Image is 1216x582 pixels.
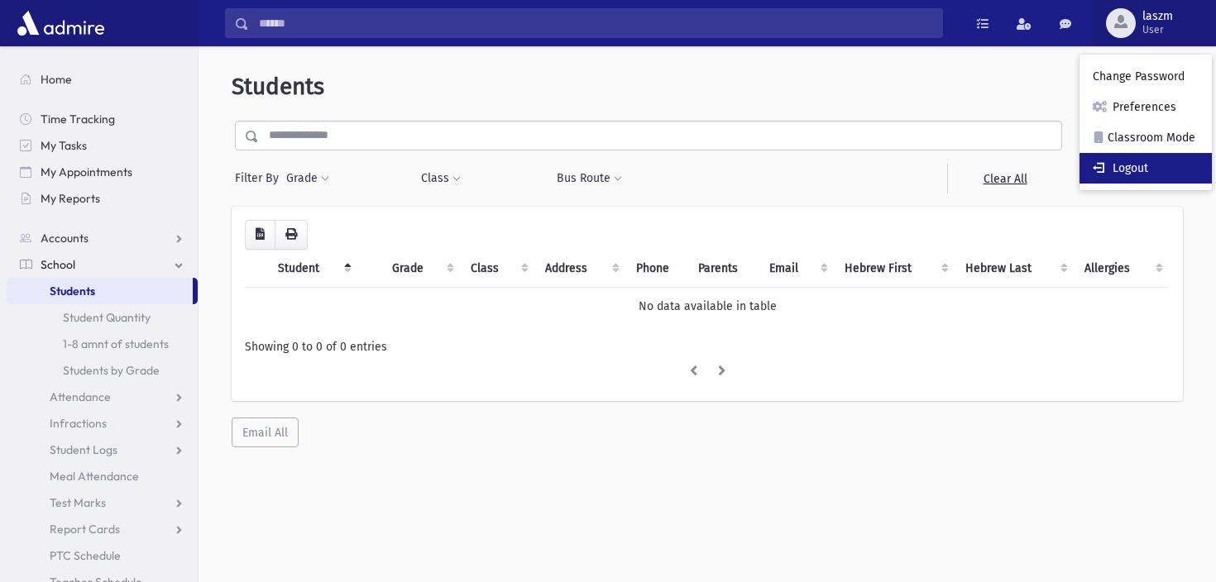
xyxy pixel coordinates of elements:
[41,72,72,87] span: Home
[50,469,139,484] span: Meal Attendance
[1080,92,1212,122] a: Preferences
[7,304,198,331] a: Student Quantity
[1142,10,1173,23] span: laszm
[688,250,759,288] th: Parents
[7,410,198,436] a: Infractions
[461,250,535,288] th: Class: activate to sort column ascending
[1080,61,1212,92] a: Change Password
[50,389,111,404] span: Attendance
[1080,153,1212,184] a: Logout
[7,278,193,304] a: Students
[249,8,942,38] input: Search
[13,7,108,40] img: AdmirePro
[7,185,198,212] a: My Reports
[50,548,121,563] span: PTC Schedule
[759,250,835,288] th: Email: activate to sort column ascending
[245,287,1170,325] td: No data available in table
[41,138,87,153] span: My Tasks
[1080,122,1212,153] a: Classroom Mode
[50,284,95,298] span: Students
[41,257,75,272] span: School
[7,384,198,410] a: Attendance
[41,112,115,126] span: Time Tracking
[50,416,107,431] span: Infractions
[1142,23,1173,36] span: User
[7,436,198,463] a: Student Logs
[955,250,1075,288] th: Hebrew Last: activate to sort column ascending
[7,132,198,159] a: My Tasks
[7,106,198,132] a: Time Tracking
[947,164,1062,193] a: Clear All
[7,251,198,278] a: School
[7,159,198,185] a: My Appointments
[7,489,198,516] a: Test Marks
[50,442,117,457] span: Student Logs
[7,357,198,384] a: Students by Grade
[232,73,324,100] span: Students
[50,495,106,510] span: Test Marks
[535,250,626,288] th: Address: activate to sort column ascending
[382,250,461,288] th: Grade: activate to sort column ascending
[275,220,308,250] button: Print
[7,542,198,569] a: PTC Schedule
[50,522,120,537] span: Report Cards
[245,220,275,250] button: CSV
[41,231,89,246] span: Accounts
[41,191,100,206] span: My Reports
[285,164,330,193] button: Grade
[7,516,198,542] a: Report Cards
[7,463,198,489] a: Meal Attendance
[420,164,462,193] button: Class
[626,250,689,288] th: Phone
[556,164,623,193] button: Bus Route
[245,338,1170,355] div: Showing 0 to 0 of 0 entries
[7,225,198,251] a: Accounts
[41,165,132,179] span: My Appointments
[1075,250,1170,288] th: Allergies: activate to sort column ascending
[235,169,285,187] span: Filter By
[835,250,955,288] th: Hebrew First: activate to sort column ascending
[232,417,299,447] button: Email All
[7,331,198,357] a: 1-8 amnt of students
[7,66,198,93] a: Home
[268,250,358,288] th: Student: activate to sort column descending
